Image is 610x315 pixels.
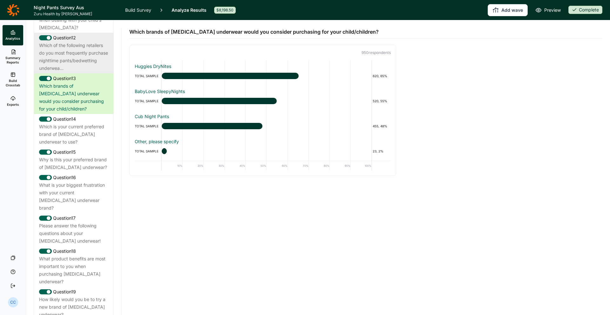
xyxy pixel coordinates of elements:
div: 80% [309,161,330,171]
a: Exports [3,91,23,111]
span: Preview [544,6,561,14]
div: Question 19 [39,288,108,296]
div: Which brands of [MEDICAL_DATA] underwear would you consider purchasing for your child/children? [39,82,108,113]
div: Other, please specify [135,138,391,145]
span: Exports [7,102,19,107]
div: BabyLove SleepyNights [135,88,391,95]
div: 30% [204,161,225,171]
div: Question 17 [39,214,108,222]
div: 40% [225,161,246,171]
div: Which of the following retailers do you most frequently purchase nighttime pants/bedwetting under... [39,42,108,72]
div: 520, 55% [372,97,391,105]
div: Why is this your preferred brand of [MEDICAL_DATA] underwear? [39,156,108,171]
div: 20% [183,161,204,171]
p: 950 respondent s [135,50,391,55]
div: Question 14 [39,115,108,123]
div: Question 15 [39,148,108,156]
div: 10% [162,161,183,171]
div: Cub Night Pants [135,113,391,120]
div: What is your biggest frustration with your current [MEDICAL_DATA] underwear brand? [39,181,108,212]
span: Build Crosstab [5,78,21,87]
button: Add wave [488,4,528,16]
div: Question 18 [39,247,108,255]
div: Question 13 [39,75,108,82]
div: TOTAL SAMPLE [135,72,162,80]
div: 455, 48% [372,122,391,130]
a: Analytics [3,25,23,45]
div: Question 12 [39,34,108,42]
div: CC [8,297,18,307]
div: Complete [568,6,602,14]
div: 90% [330,161,351,171]
div: Please answer the following questions about your [MEDICAL_DATA] underwear! [39,222,108,245]
div: 70% [288,161,309,171]
div: $8,198.50 [214,7,236,14]
div: Question 16 [39,174,108,181]
div: TOTAL SAMPLE [135,147,162,155]
div: What product benefits are most important to you when purchasing [MEDICAL_DATA] underwear? [39,255,108,285]
button: Complete [568,6,602,15]
span: Zuru Health by [PERSON_NAME] [34,11,118,17]
div: 620, 65% [372,72,391,80]
div: 23, 2% [372,147,391,155]
a: Preview [535,6,561,14]
span: Summary Reports [5,56,21,64]
div: 50% [246,161,267,171]
a: Build Crosstab [3,68,23,91]
div: Huggies DryNites [135,63,391,70]
div: Which is your current preferred brand of [MEDICAL_DATA] underwear to use? [39,123,108,146]
span: Which brands of [MEDICAL_DATA] underwear would you consider purchasing for your child/children? [129,28,379,36]
div: TOTAL SAMPLE [135,97,162,105]
div: TOTAL SAMPLE [135,122,162,130]
div: 100% [351,161,372,171]
h1: Night Pants Survey Aus [34,4,118,11]
span: Analytics [5,36,20,41]
div: 60% [267,161,288,171]
a: Summary Reports [3,45,23,68]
